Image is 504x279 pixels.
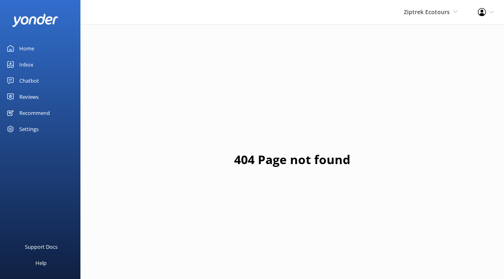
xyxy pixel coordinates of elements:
[19,105,50,121] div: Recommend
[35,255,47,271] div: Help
[25,239,58,255] div: Support Docs
[19,73,39,89] div: Chatbot
[404,8,450,16] span: Ziptrek Ecotours
[234,150,350,169] h1: 404 Page not found
[19,56,33,73] div: Inbox
[12,14,58,27] img: yonder-white-logo.png
[19,89,39,105] div: Reviews
[19,121,39,137] div: Settings
[19,40,34,56] div: Home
